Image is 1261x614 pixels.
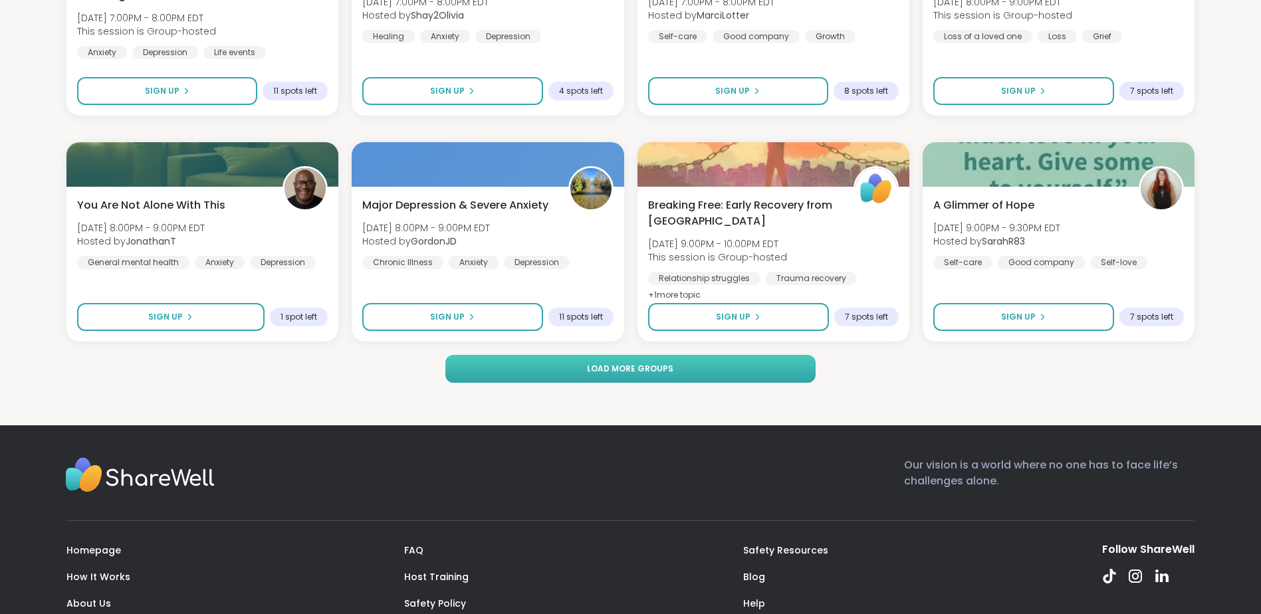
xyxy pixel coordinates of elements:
[362,9,489,22] span: Hosted by
[148,311,183,323] span: Sign Up
[66,597,111,610] a: About Us
[362,221,490,235] span: [DATE] 8:00PM - 9:00PM EDT
[982,235,1025,248] b: SarahR83
[1001,85,1036,97] span: Sign Up
[66,544,121,557] a: Homepage
[132,46,198,59] div: Depression
[65,457,215,496] img: Sharewell
[404,570,469,583] a: Host Training
[715,85,750,97] span: Sign Up
[845,312,888,322] span: 7 spots left
[743,544,828,557] a: Safety Resources
[126,235,176,248] b: JonathanT
[411,9,464,22] b: Shay2Olivia
[648,30,707,43] div: Self-care
[66,570,130,583] a: How It Works
[203,46,266,59] div: Life events
[281,312,317,322] span: 1 spot left
[1001,311,1036,323] span: Sign Up
[475,30,541,43] div: Depression
[570,168,612,209] img: GordonJD
[362,30,415,43] div: Healing
[1102,542,1195,557] div: Follow ShareWell
[362,303,542,331] button: Sign Up
[1130,312,1173,322] span: 7 spots left
[904,457,1195,499] p: Our vision is a world where no one has to face life’s challenges alone.
[933,77,1114,105] button: Sign Up
[805,30,856,43] div: Growth
[743,570,765,583] a: Blog
[77,235,205,248] span: Hosted by
[77,77,257,105] button: Sign Up
[743,597,765,610] a: Help
[998,256,1085,269] div: Good company
[145,85,179,97] span: Sign Up
[648,237,787,251] span: [DATE] 9:00PM - 10:00PM EDT
[933,9,1072,22] span: This session is Group-hosted
[648,303,829,331] button: Sign Up
[77,256,189,269] div: General mental health
[430,85,465,97] span: Sign Up
[856,168,897,209] img: ShareWell
[587,363,673,375] span: Load more groups
[77,221,205,235] span: [DATE] 8:00PM - 9:00PM EDT
[933,221,1060,235] span: [DATE] 9:00PM - 9:30PM EDT
[195,256,245,269] div: Anxiety
[1038,30,1077,43] div: Loss
[933,197,1034,213] span: A Glimmer of Hope
[77,11,216,25] span: [DATE] 7:00PM - 8:00PM EDT
[504,256,570,269] div: Depression
[449,256,499,269] div: Anxiety
[713,30,800,43] div: Good company
[933,30,1032,43] div: Loss of a loved one
[273,86,317,96] span: 11 spots left
[77,197,225,213] span: You Are Not Alone With This
[1090,256,1147,269] div: Self-love
[445,355,816,383] button: Load more groups
[648,272,760,285] div: Relationship struggles
[559,86,603,96] span: 4 spots left
[648,197,839,229] span: Breaking Free: Early Recovery from [GEOGRAPHIC_DATA]
[77,46,127,59] div: Anxiety
[648,77,828,105] button: Sign Up
[1141,168,1182,209] img: SarahR83
[362,77,542,105] button: Sign Up
[1130,86,1173,96] span: 7 spots left
[77,25,216,38] span: This session is Group-hosted
[933,303,1114,331] button: Sign Up
[559,312,603,322] span: 11 spots left
[250,256,316,269] div: Depression
[1082,30,1122,43] div: Grief
[766,272,857,285] div: Trauma recovery
[411,235,457,248] b: GordonJD
[362,197,548,213] span: Major Depression & Severe Anxiety
[77,303,265,331] button: Sign Up
[362,256,443,269] div: Chronic Illness
[404,597,466,610] a: Safety Policy
[404,544,423,557] a: FAQ
[844,86,888,96] span: 8 spots left
[430,311,465,323] span: Sign Up
[285,168,326,209] img: JonathanT
[648,251,787,264] span: This session is Group-hosted
[420,30,470,43] div: Anxiety
[697,9,749,22] b: MarciLotter
[933,256,992,269] div: Self-care
[933,235,1060,248] span: Hosted by
[362,235,490,248] span: Hosted by
[716,311,750,323] span: Sign Up
[648,9,774,22] span: Hosted by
